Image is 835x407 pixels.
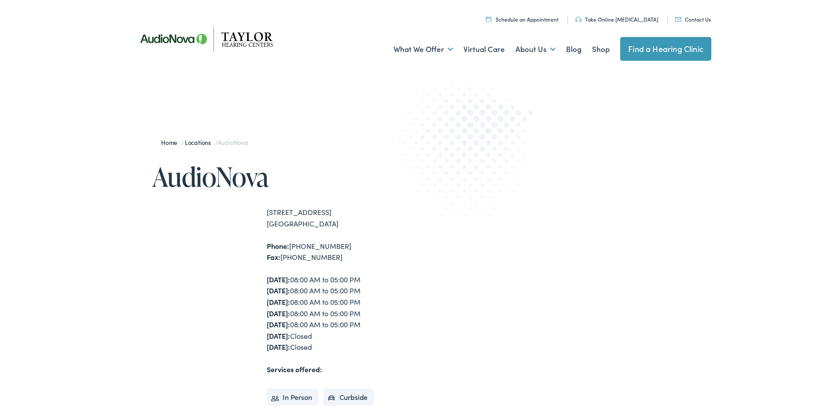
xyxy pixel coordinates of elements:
img: utility icon [675,15,681,20]
strong: Services offered: [267,363,322,372]
strong: Phone: [267,239,289,249]
a: Schedule an Appointment [486,14,559,21]
a: Contact Us [675,14,711,21]
strong: [DATE]: [267,273,290,282]
li: In Person [267,387,318,404]
strong: [DATE]: [267,307,290,316]
a: About Us [515,31,555,64]
strong: [DATE]: [267,340,290,350]
a: What We Offer [394,31,453,64]
strong: [DATE]: [267,329,290,339]
strong: Fax: [267,250,280,260]
span: / / [161,136,248,145]
strong: [DATE]: [267,284,290,293]
strong: [DATE]: [267,295,290,305]
h1: AudioNova [152,160,421,189]
a: Find a Hearing Clinic [620,35,711,59]
strong: [DATE]: [267,318,290,327]
a: Home [161,136,182,145]
img: utility icon [486,15,491,20]
a: Virtual Care [463,31,505,64]
img: utility icon [575,15,581,20]
div: [STREET_ADDRESS] [GEOGRAPHIC_DATA] [267,205,421,227]
div: [PHONE_NUMBER] [PHONE_NUMBER] [267,239,421,261]
a: Blog [566,31,581,64]
div: 08:00 AM to 05:00 PM 08:00 AM to 05:00 PM 08:00 AM to 05:00 PM 08:00 AM to 05:00 PM 08:00 AM to 0... [267,272,421,351]
a: Shop [592,31,610,64]
span: AudioNova [218,136,248,145]
a: Take Online [MEDICAL_DATA] [575,14,658,21]
li: Curbside [324,387,374,404]
a: Locations [185,136,215,145]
